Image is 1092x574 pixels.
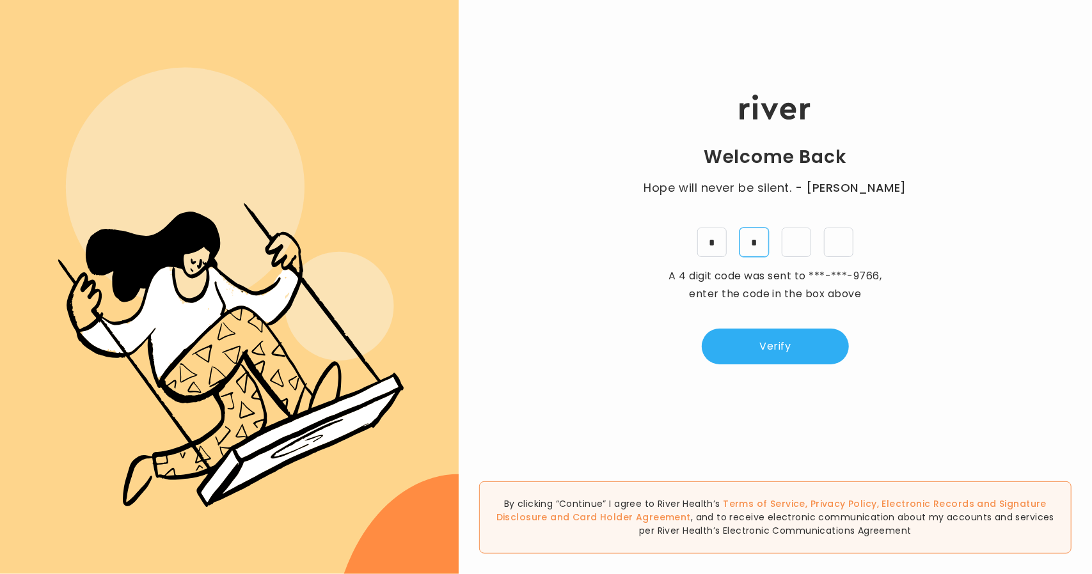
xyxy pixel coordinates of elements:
h1: Welcome Back [704,146,847,169]
a: Privacy Policy [811,497,877,510]
a: Electronic Records and Signature Disclosure [496,497,1047,524]
a: Terms of Service [723,497,805,510]
span: - [PERSON_NAME] [795,179,906,197]
button: Verify [702,329,849,364]
div: By clicking “Continue” I agree to River Health’s [479,481,1072,554]
span: , and to receive electronic communication about my accounts and services per River Health’s Elect... [639,511,1054,537]
input: 8 [697,228,727,257]
span: A 4 digit code was sent to , enter the code in the box above [669,268,882,301]
a: Card Holder Agreement [573,511,691,524]
span: , , and [496,497,1047,524]
p: Hope will never be silent. [631,179,919,197]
